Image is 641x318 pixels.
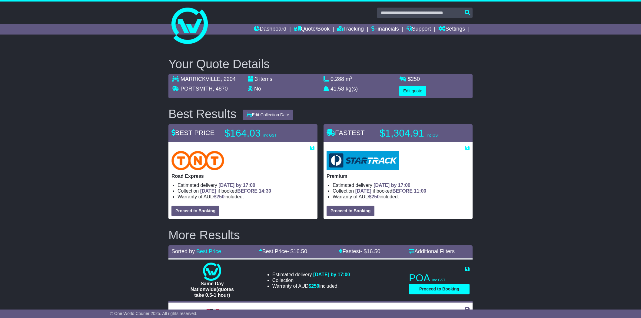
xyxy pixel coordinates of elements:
button: Proceed to Booking [327,206,374,216]
li: Collection [272,277,350,283]
li: Warranty of AUD included. [178,194,314,200]
li: Collection [178,188,314,194]
span: , 4870 [213,86,228,92]
span: - $ [287,248,307,254]
span: [DATE] by 17:00 [374,183,410,188]
span: [DATE] [355,188,371,194]
span: inc GST [263,133,276,137]
span: 250 [371,194,380,199]
span: BEST PRICE [171,129,214,137]
li: Warranty of AUD included. [272,283,350,289]
span: kg(s) [346,86,358,92]
span: - $ [360,248,380,254]
span: © One World Courier 2025. All rights reserved. [110,311,198,316]
span: $ [408,76,420,82]
a: Best Price- $16.50 [259,248,307,254]
p: POA [409,272,470,284]
sup: 3 [350,75,353,80]
span: [DATE] [200,188,216,194]
li: Estimated delivery [272,272,350,277]
span: $ [214,194,224,199]
p: $1,304.91 [380,127,455,139]
h2: Your Quote Details [168,57,473,71]
span: Sorted by [171,248,195,254]
a: Quote/Book [294,24,330,35]
span: 250 [311,283,319,289]
p: Road Express [171,173,314,179]
span: inc GST [427,133,440,137]
span: $ [308,283,319,289]
button: Proceed to Booking [409,284,470,294]
li: Warranty of AUD included. [333,194,470,200]
p: Premium [327,173,470,179]
span: [DATE] by 17:00 [218,183,255,188]
a: Settings [438,24,465,35]
a: Fastest- $16.50 [339,248,380,254]
button: Edit quote [399,86,426,96]
span: 0.288 [330,76,344,82]
button: Proceed to Booking [171,206,219,216]
span: 250 [216,194,224,199]
li: Estimated delivery [178,182,314,188]
span: BEFORE [392,188,413,194]
span: FASTEST [327,129,365,137]
li: Estimated delivery [333,182,470,188]
span: MARRICKVILLE [181,76,221,82]
button: Edit Collection Date [243,110,293,120]
a: Financials [371,24,399,35]
img: TNT Domestic: Road Express [171,151,224,170]
a: Additional Filters [409,248,455,254]
a: Tracking [337,24,364,35]
img: StarTrack: Premium [327,151,399,170]
span: inc GST [432,278,445,282]
span: 41.58 [330,86,344,92]
span: PORTSMITH [181,86,213,92]
span: $ [369,194,380,199]
span: Same Day Nationwide(quotes take 0.5-1 hour) [191,281,234,298]
span: No [254,86,261,92]
span: 16.50 [294,248,307,254]
h2: More Results [168,228,473,242]
span: , 2204 [221,76,236,82]
p: $164.03 [224,127,300,139]
a: Best Price [196,248,221,254]
a: Support [407,24,431,35]
li: Collection [333,188,470,194]
span: 11:00 [414,188,426,194]
span: BEFORE [237,188,257,194]
img: One World Courier: Same Day Nationwide(quotes take 0.5-1 hour) [203,263,221,281]
div: Best Results [165,107,240,121]
span: 250 [411,76,420,82]
span: 14:30 [259,188,271,194]
span: items [259,76,272,82]
a: Dashboard [254,24,286,35]
span: [DATE] by 17:00 [313,272,350,277]
span: if booked [200,188,271,194]
span: 3 [255,76,258,82]
span: 16.50 [367,248,380,254]
span: m [346,76,353,82]
span: if booked [355,188,426,194]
